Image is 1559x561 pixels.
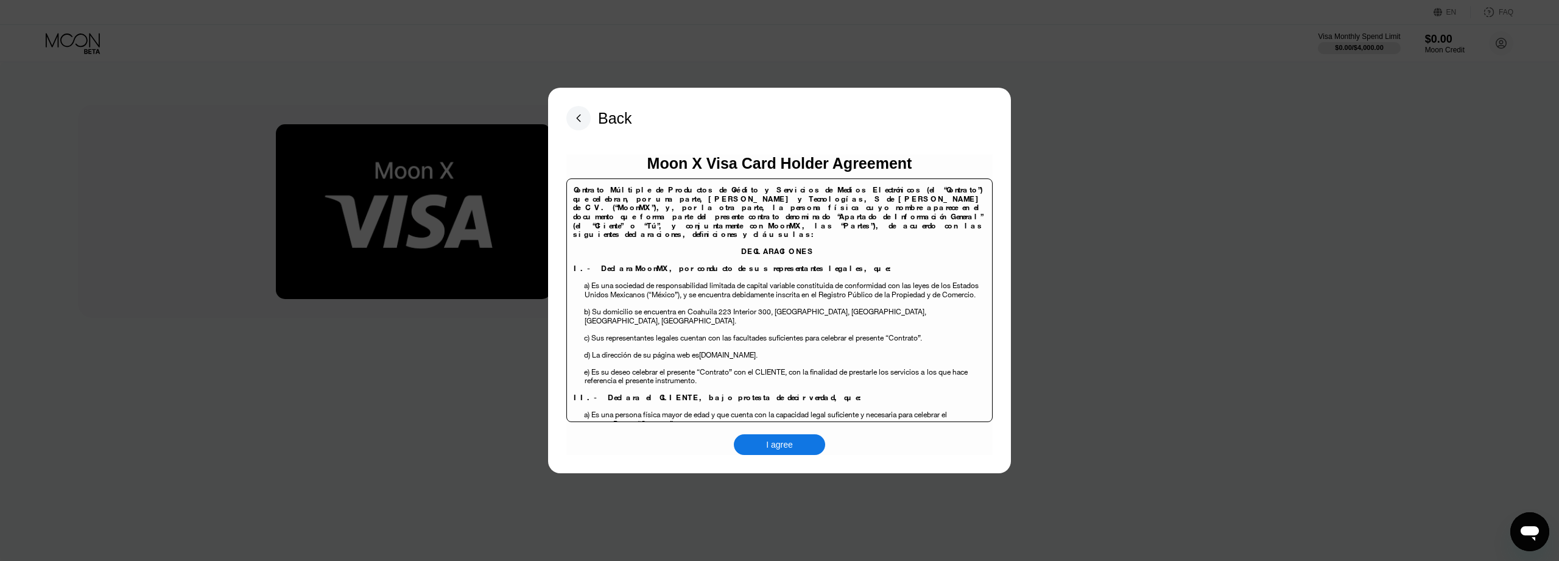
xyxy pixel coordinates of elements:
span: d [584,350,588,360]
span: s a [915,367,924,377]
span: y, por la otra parte, la persona física cuyo nombre aparece en el documento que forma parte del p... [573,202,982,230]
div: I agree [766,439,793,450]
div: Back [598,110,632,127]
span: ) La dirección de su página web es [588,350,699,360]
iframe: Button to launch messaging window [1510,512,1549,551]
span: II.- Declara el CLIENTE, bajo protesta de decir verdad, que: [574,392,864,403]
span: [PERSON_NAME] y Tecnologías, S de [PERSON_NAME] de C.V. (“MoonMX”), [573,194,983,213]
span: a) Es una sociedad de responsabilidad limitada de capital variable constituida de conformidad con... [584,280,979,300]
span: ) Es su deseo celebrar el presente “Contrato” con el CLIENTE, con la finalidad de prestarle los s... [588,367,915,377]
span: c [584,333,588,343]
span: DECLARACIONES [741,246,815,256]
div: Back [566,106,632,130]
span: ) Sus representantes legales cuentan con las facultades suficientes para celebrar el presente “Co... [588,333,922,343]
span: , [GEOGRAPHIC_DATA], [GEOGRAPHIC_DATA]. [585,306,927,326]
span: los que hace referencia el presente instrumento. [585,367,968,386]
span: Coahuila 223 Interior 300, [GEOGRAPHIC_DATA], [GEOGRAPHIC_DATA] [688,306,924,317]
span: , por conducto de sus representantes legales, que: [669,263,894,273]
span: a) Es una persona física mayor de edad y que cuenta con la capacidad legal suficiente y necesaria... [584,409,947,429]
span: I.- Declara [574,263,635,273]
span: [DOMAIN_NAME]. [699,350,758,360]
div: Moon X Visa Card Holder Agreement [647,155,912,172]
div: I agree [734,434,825,455]
span: MoonMX [635,263,669,273]
span: b) Su domicilio se encuentra en [584,306,686,317]
span: e [584,367,588,377]
span: Contrato Múltiple de Productos de Crédito y Servicios de Medios Electrónicos (el “Contrato”) que ... [573,185,982,204]
span: , las “Partes”), de acuerdo con las siguientes declaraciones, definiciones y cláusulas: [573,221,983,240]
span: MoonMX [768,221,802,231]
